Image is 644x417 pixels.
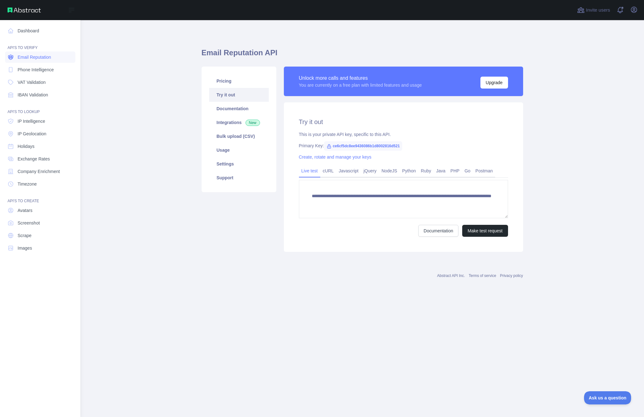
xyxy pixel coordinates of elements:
span: IBAN Validation [18,92,48,98]
a: Java [434,166,448,176]
a: Usage [209,143,269,157]
a: PHP [448,166,462,176]
a: Abstract API Inc. [437,273,465,278]
a: IBAN Validation [5,89,75,100]
a: Holidays [5,141,75,152]
span: IP Geolocation [18,131,46,137]
a: Create, rotate and manage your keys [299,154,371,160]
span: Timezone [18,181,37,187]
a: Live test [299,166,320,176]
div: API'S TO CREATE [5,191,75,203]
span: Avatars [18,207,32,214]
img: Abstract API [8,8,41,13]
a: Python [400,166,419,176]
a: Bulk upload (CSV) [209,129,269,143]
a: Scrape [5,230,75,241]
span: Holidays [18,143,35,149]
a: Go [462,166,473,176]
a: Try it out [209,88,269,102]
a: Company Enrichment [5,166,75,177]
a: Phone Intelligence [5,64,75,75]
h2: Try it out [299,117,508,126]
a: Email Reputation [5,51,75,63]
a: IP Geolocation [5,128,75,139]
a: Documentation [209,102,269,116]
div: This is your private API key, specific to this API. [299,131,508,138]
button: Upgrade [480,77,508,89]
a: NodeJS [379,166,400,176]
span: IP Intelligence [18,118,45,124]
span: Scrape [18,232,31,239]
div: API'S TO VERIFY [5,38,75,50]
span: Phone Intelligence [18,67,54,73]
a: Terms of service [469,273,496,278]
div: Unlock more calls and features [299,74,422,82]
button: Make test request [462,225,508,237]
a: Privacy policy [500,273,523,278]
a: Images [5,242,75,254]
a: Javascript [336,166,361,176]
span: Images [18,245,32,251]
div: You are currently on a free plan with limited features and usage [299,82,422,88]
button: Invite users [576,5,611,15]
a: Integrations New [209,116,269,129]
span: Company Enrichment [18,168,60,175]
a: Support [209,171,269,185]
div: Primary Key: [299,143,508,149]
a: cURL [320,166,336,176]
span: Screenshot [18,220,40,226]
span: Email Reputation [18,54,51,60]
a: Screenshot [5,217,75,229]
a: Documentation [418,225,458,237]
a: IP Intelligence [5,116,75,127]
span: VAT Validation [18,79,46,85]
a: Settings [209,157,269,171]
a: Avatars [5,205,75,216]
span: New [246,120,260,126]
a: Pricing [209,74,269,88]
h1: Email Reputation API [202,48,523,63]
span: Invite users [586,7,610,14]
span: Exchange Rates [18,156,50,162]
a: jQuery [361,166,379,176]
a: Exchange Rates [5,153,75,165]
a: Timezone [5,178,75,190]
a: Ruby [418,166,434,176]
a: Postman [473,166,495,176]
iframe: Toggle Customer Support [584,391,631,404]
span: ce6cf5dc8ee9436086b1d8002816d521 [324,141,403,151]
a: VAT Validation [5,77,75,88]
div: API'S TO LOOKUP [5,102,75,114]
a: Dashboard [5,25,75,36]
